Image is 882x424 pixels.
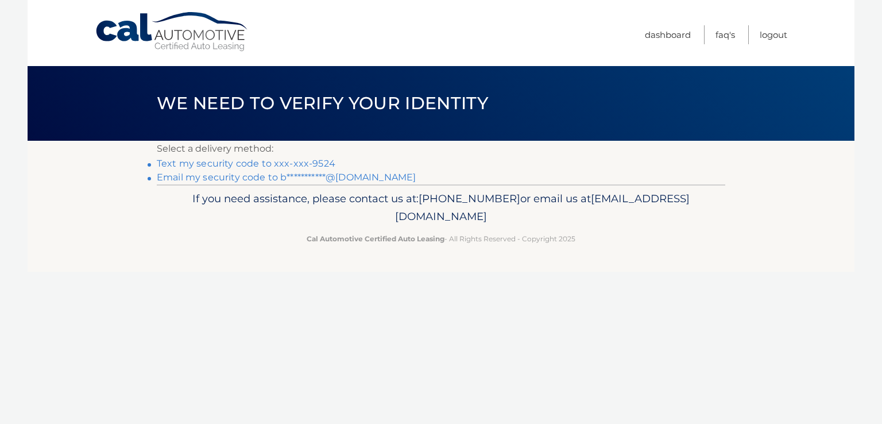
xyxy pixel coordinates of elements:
a: Text my security code to xxx-xxx-9524 [157,158,335,169]
strong: Cal Automotive Certified Auto Leasing [307,234,444,243]
a: Dashboard [645,25,691,44]
a: FAQ's [715,25,735,44]
p: Select a delivery method: [157,141,725,157]
a: Logout [760,25,787,44]
p: - All Rights Reserved - Copyright 2025 [164,233,718,245]
span: We need to verify your identity [157,92,488,114]
a: Cal Automotive [95,11,250,52]
p: If you need assistance, please contact us at: or email us at [164,190,718,226]
gu-sc-dial: Click to Connect 6098073200 [419,192,520,205]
